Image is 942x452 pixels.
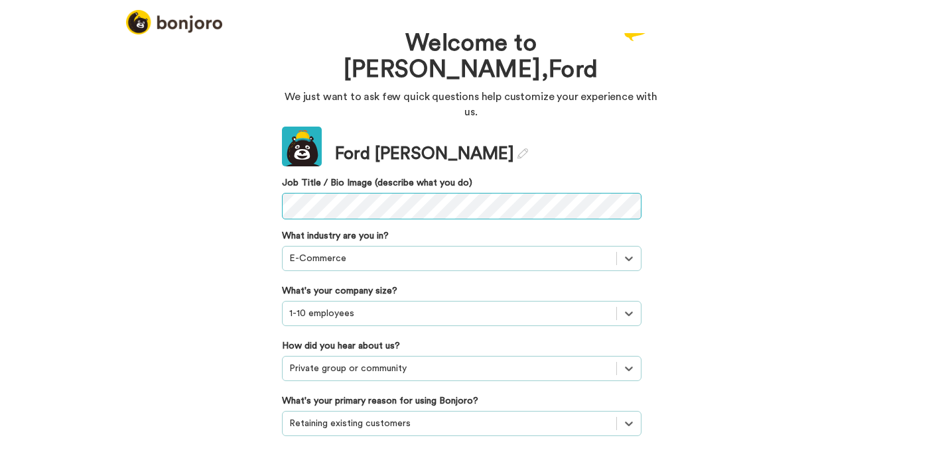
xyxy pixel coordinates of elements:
[282,339,400,353] label: How did you hear about us?
[322,30,620,83] h1: Welcome to [PERSON_NAME], Ford
[282,394,478,408] label: What's your primary reason for using Bonjoro?
[335,142,528,166] div: Ford [PERSON_NAME]
[282,284,397,298] label: What's your company size?
[126,10,222,34] img: logo_full.png
[282,176,641,190] label: Job Title / Bio Image (describe what you do)
[282,229,389,243] label: What industry are you in?
[282,89,660,120] p: We just want to ask few quick questions help customize your experience with us.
